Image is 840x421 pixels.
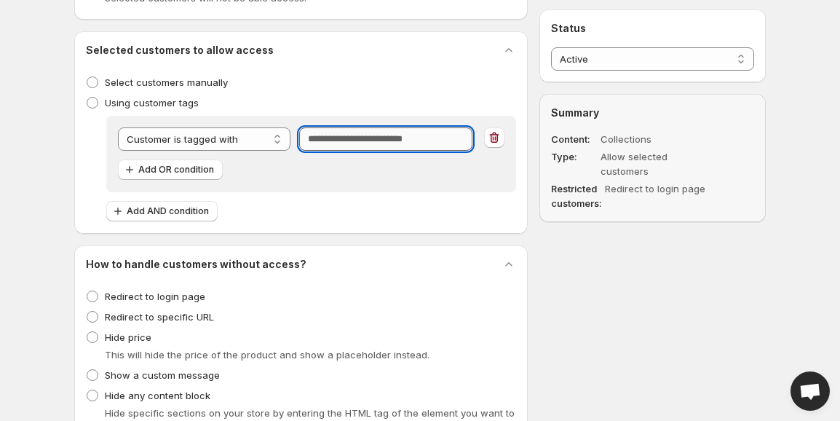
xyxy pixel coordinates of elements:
button: Add AND condition [106,201,218,221]
span: Hide any content block [105,390,210,401]
span: Select customers manually [105,76,228,88]
h2: Summary [551,106,754,120]
dt: Content : [551,132,598,146]
span: This will hide the price of the product and show a placeholder instead. [105,349,429,361]
span: Show a custom message [105,369,220,381]
span: Redirect to specific URL [105,311,214,323]
span: Hide price [105,331,151,343]
span: Using customer tags [105,97,199,109]
dd: Redirect to login page [605,181,717,210]
h2: Selected customers to allow access [86,43,274,58]
h2: Status [551,21,754,36]
button: Remove rule [484,127,504,148]
h2: How to handle customers without access? [86,257,306,272]
span: Add AND condition [127,205,209,217]
dt: Restricted customers: [551,181,602,210]
span: Redirect to login page [105,291,205,302]
div: Open chat [791,371,830,411]
dd: Collections [601,132,713,146]
dt: Type : [551,149,598,178]
dd: Allow selected customers [601,149,713,178]
span: Add OR condition [138,164,214,176]
button: Add OR condition [118,160,223,180]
